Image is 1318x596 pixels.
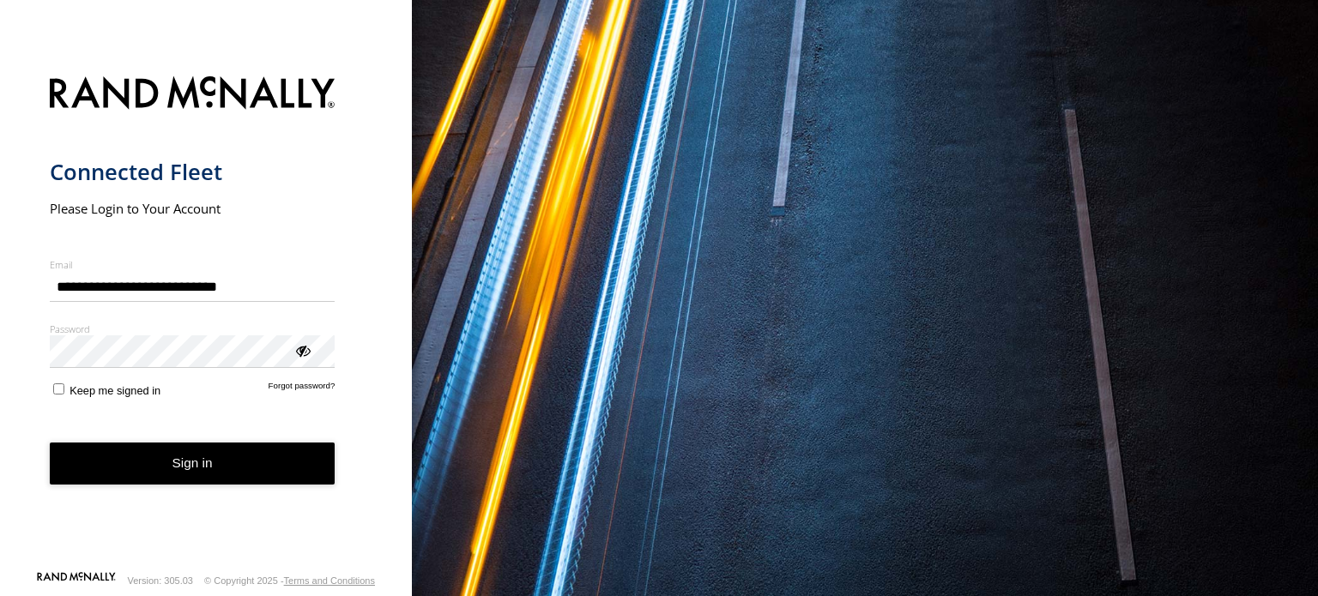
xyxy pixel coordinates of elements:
h1: Connected Fleet [50,158,336,186]
label: Password [50,322,336,335]
div: ViewPassword [293,341,311,358]
label: Email [50,258,336,271]
a: Forgot password? [269,381,336,397]
img: Rand McNally [50,73,336,117]
form: main [50,66,363,570]
div: Version: 305.03 [128,575,193,586]
input: Keep me signed in [53,383,64,394]
span: Keep me signed in [70,384,160,397]
a: Visit our Website [37,572,116,589]
a: Terms and Conditions [284,575,375,586]
h2: Please Login to Your Account [50,200,336,217]
button: Sign in [50,442,336,485]
div: © Copyright 2025 - [204,575,375,586]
